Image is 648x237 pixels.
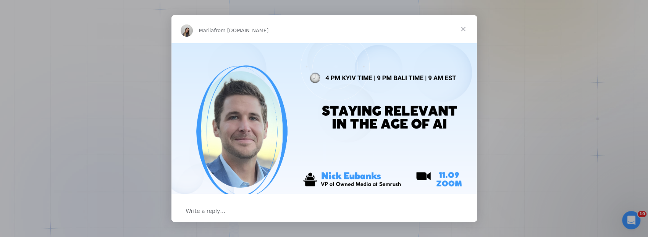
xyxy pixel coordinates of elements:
span: Mariia [199,28,214,33]
img: Profile image for Mariia [181,24,193,37]
span: from [DOMAIN_NAME] [214,28,268,33]
div: Open conversation and reply [171,200,477,222]
span: Close [449,15,477,43]
span: Write a reply… [186,206,226,216]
